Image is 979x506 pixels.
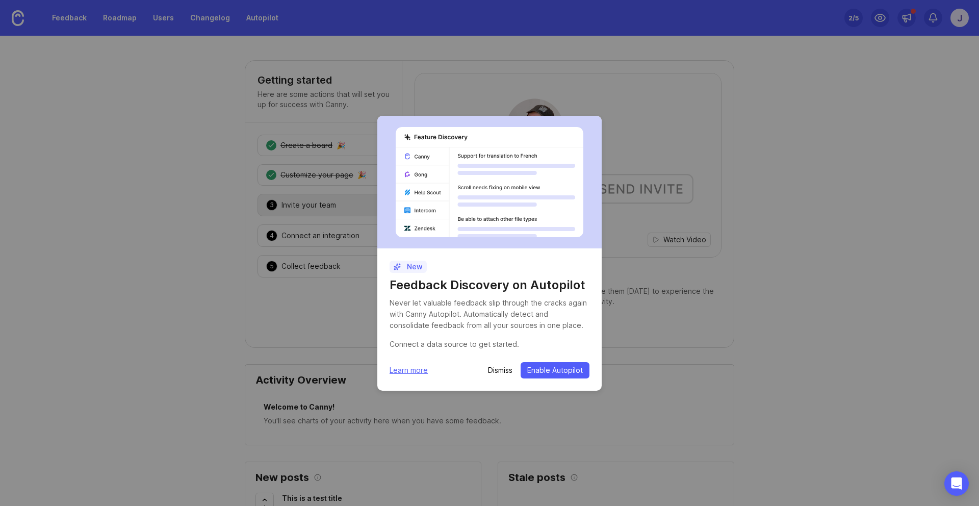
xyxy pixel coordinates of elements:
[390,277,589,293] h1: Feedback Discovery on Autopilot
[521,362,589,378] button: Enable Autopilot
[390,365,428,376] a: Learn more
[944,471,969,496] div: Open Intercom Messenger
[390,297,589,331] div: Never let valuable feedback slip through the cracks again with Canny Autopilot. Automatically det...
[390,339,589,350] div: Connect a data source to get started.
[394,262,423,272] p: New
[527,365,583,375] span: Enable Autopilot
[396,127,583,237] img: autopilot-456452bdd303029aca878276f8eef889.svg
[488,365,512,375] button: Dismiss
